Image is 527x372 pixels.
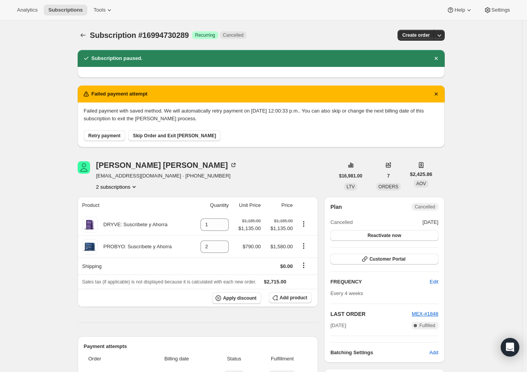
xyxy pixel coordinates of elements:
[89,5,118,15] button: Tools
[398,30,434,41] button: Create order
[419,323,435,329] span: Fulfilled
[379,184,398,189] span: ORDERS
[263,197,295,214] th: Price
[335,171,367,181] button: $16,981.00
[382,171,394,181] button: 7
[17,7,37,13] span: Analytics
[425,276,443,288] button: Edit
[231,197,263,214] th: Unit Price
[93,7,105,13] span: Tools
[82,279,257,285] span: Sales tax (if applicable) is not displayed because it is calculated with each new order.
[82,217,98,232] img: product img
[330,230,438,241] button: Reactivate now
[415,204,435,210] span: Cancelled
[330,278,430,286] h2: FREQUENCY
[297,261,310,270] button: Shipping actions
[242,218,261,223] small: $1,185.00
[330,218,353,226] span: Cancelled
[243,244,261,249] span: $790.00
[402,32,430,38] span: Create order
[369,256,405,262] span: Customer Portal
[297,220,310,228] button: Product actions
[216,355,253,363] span: Status
[297,242,310,250] button: Product actions
[98,221,168,229] div: DRYVE: Suscríbete y Ahorra
[212,292,261,304] button: Apply discount
[280,295,307,301] span: Add product
[88,133,121,139] span: Retry payment
[78,197,192,214] th: Product
[347,184,355,189] span: LTV
[425,346,443,359] button: Add
[430,278,438,286] span: Edit
[133,133,216,139] span: Skip Order and Exit [PERSON_NAME]
[223,295,257,301] span: Apply discount
[367,232,401,239] span: Reactivate now
[92,90,148,98] h2: Failed payment attempt
[479,5,515,15] button: Settings
[96,161,237,169] div: [PERSON_NAME] [PERSON_NAME]
[96,183,138,191] button: Product actions
[410,171,432,178] span: $2,425.86
[82,239,98,254] img: product img
[412,310,439,318] button: MEX-#1848
[501,338,519,357] div: Open Intercom Messenger
[223,32,243,38] span: Cancelled
[78,258,192,275] th: Shipping
[92,55,143,62] h2: Subscription paused.
[128,130,221,141] button: Skip Order and Exit [PERSON_NAME]
[195,32,215,38] span: Recurring
[274,218,293,223] small: $1,185.00
[431,53,442,64] button: Dismiss notification
[412,311,439,317] a: MEX-#1848
[330,349,429,357] h6: Batching Settings
[330,322,346,329] span: [DATE]
[330,254,438,264] button: Customer Portal
[78,30,88,41] button: Subscriptions
[84,350,140,367] th: Order
[269,292,312,303] button: Add product
[192,197,231,214] th: Quantity
[387,173,390,179] span: 7
[12,5,42,15] button: Analytics
[84,343,312,350] h2: Payment attempts
[431,89,442,99] button: Dismiss notification
[270,244,293,249] span: $1,580.00
[280,263,293,269] span: $0.00
[78,161,90,174] span: Veronica Ayala
[90,31,189,39] span: Subscription #16994730289
[330,290,363,296] span: Every 4 weeks
[330,310,412,318] h2: LAST ORDER
[84,130,125,141] button: Retry payment
[48,7,83,13] span: Subscriptions
[143,355,211,363] span: Billing date
[257,355,307,363] span: Fulfillment
[98,243,172,251] div: PROBYO: Suscríbete y Ahorra
[442,5,477,15] button: Help
[416,181,426,186] span: AOV
[339,173,362,179] span: $16,981.00
[454,7,465,13] span: Help
[238,225,261,232] span: $1,135.00
[44,5,87,15] button: Subscriptions
[330,203,342,211] h2: Plan
[423,218,439,226] span: [DATE]
[491,7,510,13] span: Settings
[265,225,293,232] span: $1,135.00
[84,107,439,123] p: Failed payment with saved method. We will automatically retry payment on [DATE] 12:00:33 p.m.. Yo...
[264,279,286,285] span: $2,715.00
[429,349,438,357] span: Add
[96,172,237,180] span: [EMAIL_ADDRESS][DOMAIN_NAME] · [PHONE_NUMBER]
